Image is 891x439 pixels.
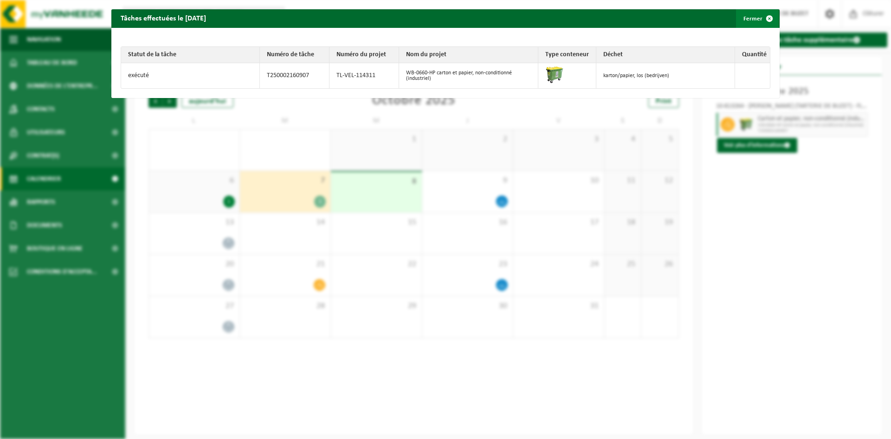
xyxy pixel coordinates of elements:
[260,47,329,63] th: Numéro de tâche
[329,63,399,88] td: TL-VEL-114311
[736,9,779,28] button: Fermer
[538,47,596,63] th: Type conteneur
[596,63,735,88] td: karton/papier, los (bedrijven)
[121,47,260,63] th: Statut de la tâche
[329,47,399,63] th: Numéro du projet
[111,9,215,27] h2: Tâches effectuées le [DATE]
[260,63,329,88] td: T250002160907
[399,63,538,88] td: WB-0660-HP carton et papier, non-conditionné (industriel)
[121,63,260,88] td: exécuté
[735,47,770,63] th: Quantité
[545,66,564,84] img: WB-0660-HPE-GN-51
[399,47,538,63] th: Nom du projet
[596,47,735,63] th: Déchet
